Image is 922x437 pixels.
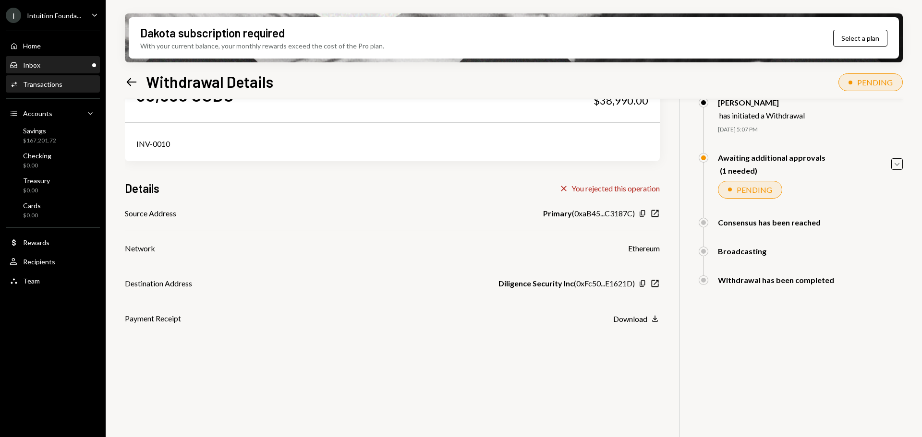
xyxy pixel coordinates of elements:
[613,314,647,323] div: Download
[23,238,49,247] div: Rewards
[23,162,51,170] div: $0.00
[23,187,50,195] div: $0.00
[140,25,285,41] div: Dakota subscription required
[23,212,41,220] div: $0.00
[6,149,100,172] a: Checking$0.00
[125,180,159,196] h3: Details
[594,94,648,107] div: $38,990.00
[718,126,903,134] div: [DATE] 5:07 PM
[6,105,100,122] a: Accounts
[6,234,100,251] a: Rewards
[23,109,52,118] div: Accounts
[125,313,181,324] div: Payment Receipt
[718,153,825,162] div: Awaiting additional approvals
[857,78,893,87] div: PENDING
[136,138,648,150] div: INV-0010
[613,314,660,324] button: Download
[23,42,41,50] div: Home
[125,243,155,254] div: Network
[23,277,40,285] div: Team
[6,8,21,23] div: I
[125,208,176,219] div: Source Address
[23,137,56,145] div: $167,201.72
[6,124,100,147] a: Savings$167,201.72
[23,61,40,69] div: Inbox
[6,75,100,93] a: Transactions
[6,253,100,270] a: Recipients
[833,30,887,47] button: Select a plan
[23,177,50,185] div: Treasury
[498,278,574,289] b: Diligence Security Inc
[719,111,805,120] div: has initiated a Withdrawal
[628,243,660,254] div: Ethereum
[571,184,660,193] div: You rejected this operation
[718,98,805,107] div: [PERSON_NAME]
[6,56,100,73] a: Inbox
[23,152,51,160] div: Checking
[23,80,62,88] div: Transactions
[23,201,41,210] div: Cards
[125,278,192,289] div: Destination Address
[718,247,766,256] div: Broadcasting
[27,12,81,20] div: Intuition Founda...
[720,166,825,175] div: (1 needed)
[543,208,635,219] div: ( 0xaB45...C3187C )
[6,174,100,197] a: Treasury$0.00
[498,278,635,289] div: ( 0xFc50...E1621D )
[6,199,100,222] a: Cards$0.00
[23,127,56,135] div: Savings
[737,185,772,194] div: PENDING
[543,208,572,219] b: Primary
[6,37,100,54] a: Home
[6,272,100,289] a: Team
[718,218,821,227] div: Consensus has been reached
[718,275,834,284] div: Withdrawal has been completed
[140,41,384,51] div: With your current balance, your monthly rewards exceed the cost of the Pro plan.
[146,72,273,91] h1: Withdrawal Details
[23,258,55,266] div: Recipients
